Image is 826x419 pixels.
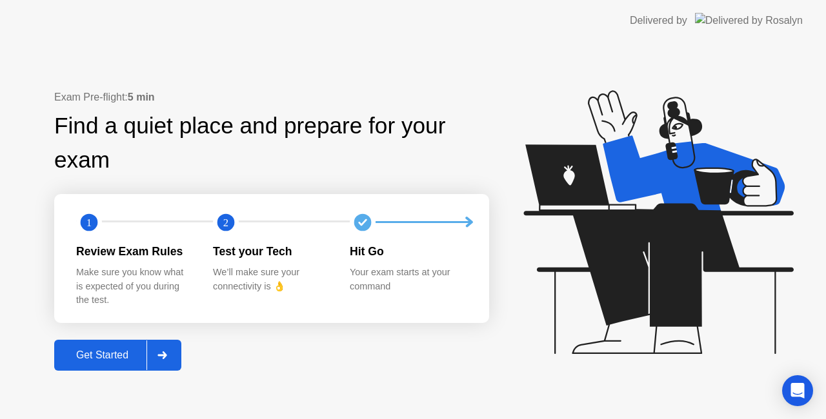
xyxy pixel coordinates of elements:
[213,266,329,293] div: We’ll make sure your connectivity is 👌
[54,340,181,371] button: Get Started
[58,349,146,361] div: Get Started
[86,216,92,228] text: 1
[695,13,803,28] img: Delivered by Rosalyn
[782,375,813,406] div: Open Intercom Messenger
[630,13,687,28] div: Delivered by
[223,216,228,228] text: 2
[54,90,489,105] div: Exam Pre-flight:
[350,243,466,260] div: Hit Go
[213,243,329,260] div: Test your Tech
[54,109,489,177] div: Find a quiet place and prepare for your exam
[76,243,192,260] div: Review Exam Rules
[76,266,192,307] div: Make sure you know what is expected of you during the test.
[128,92,155,102] b: 5 min
[350,266,466,293] div: Your exam starts at your command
